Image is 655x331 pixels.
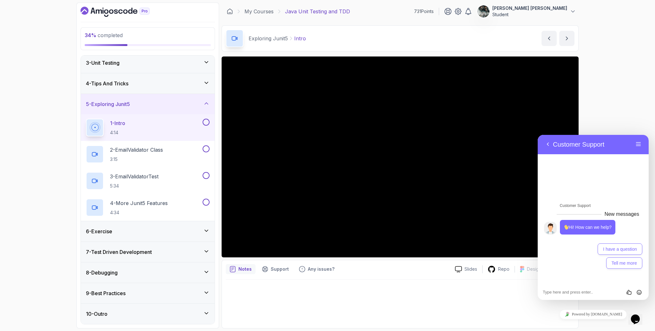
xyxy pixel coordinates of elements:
[86,269,118,276] h3: 8 - Debugging
[81,53,215,73] button: 3-Unit Testing
[110,183,159,189] p: 5:34
[86,199,210,216] button: 4-More Junit5 Features4:34
[86,119,210,136] button: 1-Intro4:14
[249,35,288,42] p: Exploring Junit5
[110,146,163,154] p: 2 - EmailValidator Class
[81,283,215,303] button: 9-Best Practices
[628,306,649,325] iframe: chat widget
[527,266,544,272] p: Designs
[492,11,567,18] p: Student
[110,173,159,180] p: 3 - EmailValidatorTest
[226,264,256,274] button: notes button
[483,265,515,273] a: Repo
[110,199,168,207] p: 4 - More Junit5 Features
[258,264,293,274] button: Support button
[295,264,338,274] button: Feedback button
[244,8,274,15] a: My Courses
[81,304,215,324] button: 10-Outro
[110,129,125,136] p: 4:14
[85,32,96,38] span: 34 %
[285,8,350,15] p: Java Unit Testing and TDD
[538,307,649,321] iframe: chat widget
[81,221,215,242] button: 6-Exercise
[222,56,579,257] iframe: 1 - Intro
[86,100,130,108] h3: 5 - Exploring Junit5
[86,172,210,190] button: 3-EmailValidatorTest5:34
[86,248,152,256] h3: 7 - Test Driven Development
[110,119,125,127] p: 1 - Intro
[477,5,576,18] button: user profile image[PERSON_NAME] [PERSON_NAME]Student
[85,32,123,38] span: completed
[81,262,215,283] button: 8-Debugging
[86,59,120,67] h3: 3 - Unit Testing
[110,156,163,162] p: 3:15
[464,266,477,272] p: Slides
[477,5,490,17] img: user profile image
[86,289,126,297] h3: 9 - Best Practices
[86,228,112,235] h3: 6 - Exercise
[81,73,215,94] button: 4-Tips And Tricks
[498,266,509,272] p: Repo
[86,145,210,163] button: 2-EmailValidator Class3:15
[86,80,128,87] h3: 4 - Tips And Tricks
[450,266,482,273] a: Slides
[308,266,334,272] p: Any issues?
[110,209,168,216] p: 4:34
[81,94,215,114] button: 5-Exploring Junit5
[271,266,289,272] p: Support
[238,266,252,272] p: Notes
[81,242,215,262] button: 7-Test Driven Development
[559,31,574,46] button: next content
[227,8,233,15] a: Dashboard
[86,310,107,318] h3: 10 - Outro
[492,5,567,11] p: [PERSON_NAME] [PERSON_NAME]
[81,7,164,17] a: Dashboard
[414,8,434,15] p: 731 Points
[542,31,557,46] button: previous content
[294,35,306,42] p: Intro
[538,135,649,300] iframe: chat widget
